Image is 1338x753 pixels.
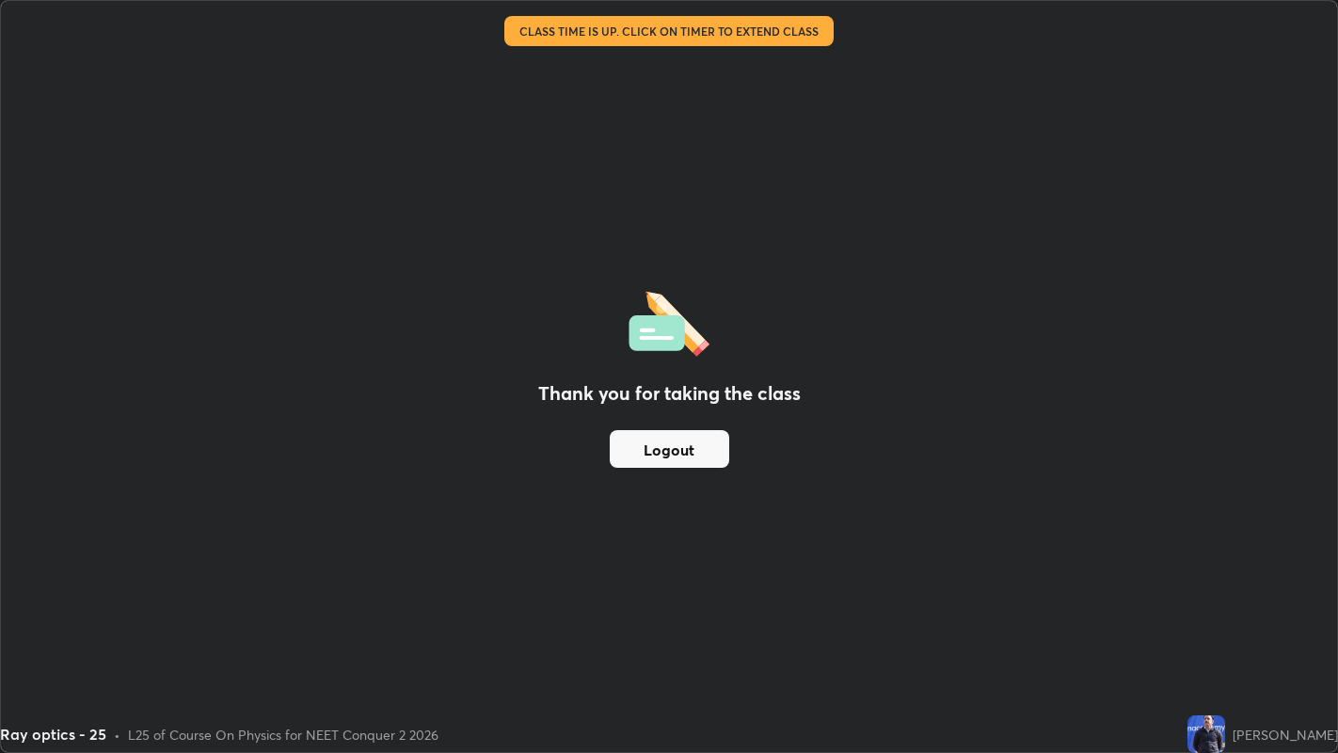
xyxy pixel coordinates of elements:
[128,725,438,745] div: L25 of Course On Physics for NEET Conquer 2 2026
[610,430,729,468] button: Logout
[1187,715,1225,753] img: 0fac2fe1a61b44c9b83749fbfb6ae1ce.jpg
[629,285,709,357] img: offlineFeedback.1438e8b3.svg
[538,379,801,408] h2: Thank you for taking the class
[1233,725,1338,745] div: [PERSON_NAME]
[114,725,120,745] div: •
